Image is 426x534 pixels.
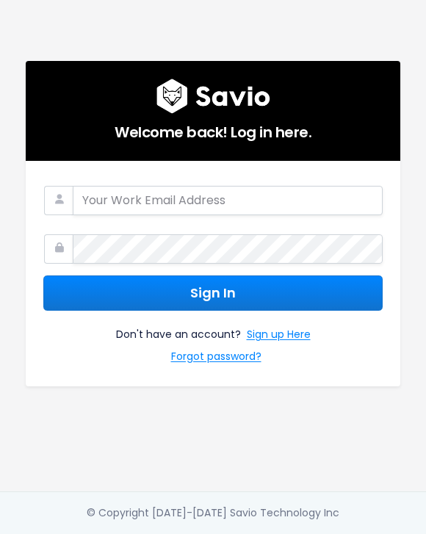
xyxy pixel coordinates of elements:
[171,347,261,369] a: Forgot password?
[247,325,311,347] a: Sign up Here
[43,114,383,143] h5: Welcome back! Log in here.
[156,79,270,114] img: logo600x187.a314fd40982d.png
[87,504,339,522] div: © Copyright [DATE]-[DATE] Savio Technology Inc
[43,275,383,311] button: Sign In
[43,311,383,368] div: Don't have an account?
[73,186,383,215] input: Your Work Email Address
